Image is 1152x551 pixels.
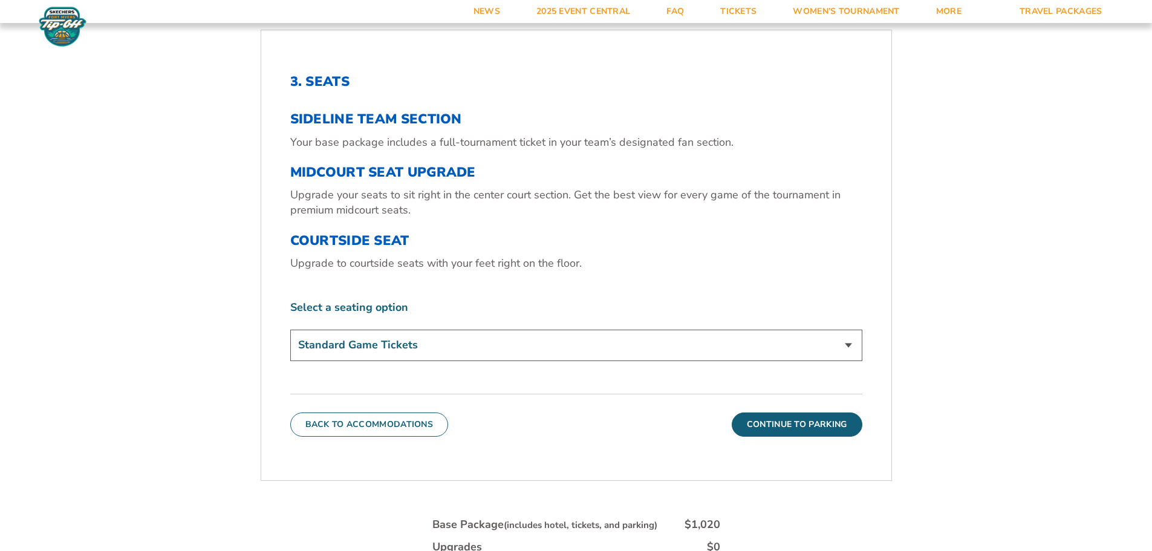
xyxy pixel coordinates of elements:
button: Back To Accommodations [290,412,449,437]
h2: 3. Seats [290,74,862,90]
h3: COURTSIDE SEAT [290,233,862,249]
div: $1,020 [685,517,720,532]
h3: MIDCOURT SEAT UPGRADE [290,165,862,180]
small: (includes hotel, tickets, and parking) [504,519,657,531]
img: Fort Myers Tip-Off [36,6,89,47]
button: Continue To Parking [732,412,862,437]
h3: SIDELINE TEAM SECTION [290,111,862,127]
p: Your base package includes a full-tournament ticket in your team’s designated fan section. [290,135,862,150]
p: Upgrade to courtside seats with your feet right on the floor. [290,256,862,271]
p: Upgrade your seats to sit right in the center court section. Get the best view for every game of ... [290,187,862,218]
label: Select a seating option [290,300,862,315]
div: Base Package [432,517,657,532]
